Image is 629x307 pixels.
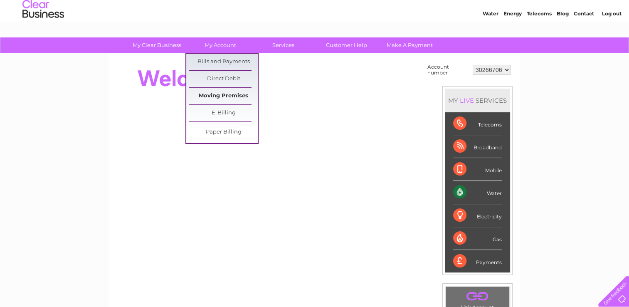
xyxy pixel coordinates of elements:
[189,105,258,121] a: E-Billing
[186,37,254,53] a: My Account
[472,4,530,15] a: 0333 014 3131
[189,124,258,141] a: Paper Billing
[527,35,552,42] a: Telecoms
[189,71,258,87] a: Direct Debit
[425,62,471,78] td: Account number
[249,37,318,53] a: Services
[602,35,621,42] a: Log out
[189,54,258,70] a: Bills and Payments
[574,35,594,42] a: Contact
[118,5,511,40] div: Clear Business is a trading name of Verastar Limited (registered in [GEOGRAPHIC_DATA] No. 3667643...
[458,97,476,104] div: LIVE
[448,289,507,303] a: .
[312,37,381,53] a: Customer Help
[557,35,569,42] a: Blog
[189,88,258,104] a: Moving Premises
[445,89,510,112] div: MY SERVICES
[483,35,498,42] a: Water
[453,135,502,158] div: Broadband
[453,250,502,272] div: Payments
[123,37,191,53] a: My Clear Business
[22,22,64,47] img: logo.png
[453,204,502,227] div: Electricity
[453,158,502,181] div: Mobile
[453,181,502,204] div: Water
[453,227,502,250] div: Gas
[453,112,502,135] div: Telecoms
[503,35,522,42] a: Energy
[375,37,444,53] a: Make A Payment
